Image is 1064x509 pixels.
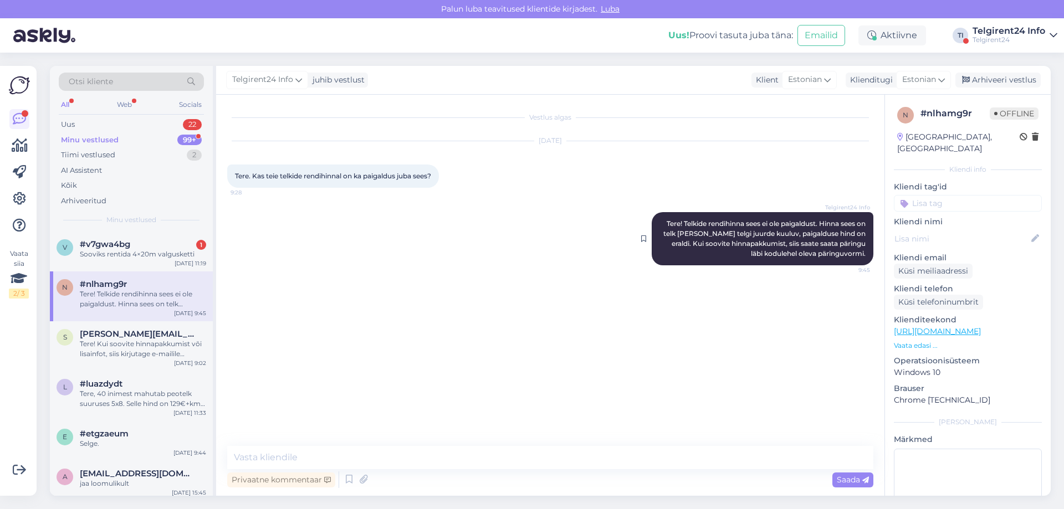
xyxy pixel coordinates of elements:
[80,379,122,389] span: #luazdydt
[9,75,30,96] img: Askly Logo
[858,25,926,45] div: Aktiivne
[80,389,206,409] div: Tere, 40 inimest mahutab peotelk suuruses 5x8. Selle hind on 129€+km. Kui soovite hinnapakkumist ...
[63,333,67,341] span: s
[177,135,202,146] div: 99+
[235,172,431,180] span: Tere. Kas teie telkide rendihinnal on ka paigaldus juba sees?
[80,249,206,259] div: Sooviks rentida 4×20m valgusketti
[61,119,75,130] div: Uus
[80,339,206,359] div: Tere! Kui soovite hinnapakkumist või lisainfot, siis kirjutage e-mailile [EMAIL_ADDRESS][DOMAIN_N...
[227,136,873,146] div: [DATE]
[174,359,206,367] div: [DATE] 9:02
[61,150,115,161] div: Tiimi vestlused
[59,97,71,112] div: All
[80,469,195,479] span: ailen@structo.ee
[63,433,67,441] span: e
[597,4,623,14] span: Luba
[902,74,936,86] span: Estonian
[668,29,793,42] div: Proovi tasuta juba täna:
[894,295,983,310] div: Küsi telefoninumbrit
[828,266,870,274] span: 9:45
[894,383,1042,394] p: Brauser
[955,73,1041,88] div: Arhiveeri vestlus
[63,243,67,251] span: v
[797,25,845,46] button: Emailid
[9,249,29,299] div: Vaata siia
[173,449,206,457] div: [DATE] 9:44
[61,196,106,207] div: Arhiveeritud
[894,341,1042,351] p: Vaata edasi ...
[894,181,1042,193] p: Kliendi tag'id
[897,131,1020,155] div: [GEOGRAPHIC_DATA], [GEOGRAPHIC_DATA]
[894,394,1042,406] p: Chrome [TECHNICAL_ID]
[175,259,206,268] div: [DATE] 11:19
[80,289,206,309] div: Tere! Telkide rendihinna sees ei ole paigaldust. Hinna sees on telk [PERSON_NAME] telgi juurde ku...
[63,383,67,391] span: l
[80,429,129,439] span: #etgzaeum
[663,219,867,258] span: Tere! Telkide rendihinna sees ei ole paigaldust. Hinna sees on telk [PERSON_NAME] telgi juurde ku...
[69,76,113,88] span: Otsi kliente
[894,434,1042,445] p: Märkmed
[920,107,990,120] div: # nlhamg9r
[894,164,1042,174] div: Kliendi info
[894,355,1042,367] p: Operatsioonisüsteem
[837,475,869,485] span: Saada
[9,289,29,299] div: 2 / 3
[80,279,127,289] span: #nlhamg9r
[894,233,1029,245] input: Lisa nimi
[63,472,68,481] span: a
[751,74,779,86] div: Klient
[80,479,206,489] div: jaa loomulikult
[973,27,1057,44] a: Telgirent24 InfoTelgirent24
[61,135,119,146] div: Minu vestlused
[196,240,206,250] div: 1
[115,97,134,112] div: Web
[61,180,77,191] div: Kõik
[894,314,1042,326] p: Klienditeekond
[61,165,102,176] div: AI Assistent
[894,417,1042,427] div: [PERSON_NAME]
[80,439,206,449] div: Selge.
[80,329,195,339] span: sophie.moran@dukece.com
[825,203,870,212] span: Telgirent24 Info
[172,489,206,497] div: [DATE] 15:45
[788,74,822,86] span: Estonian
[894,195,1042,212] input: Lisa tag
[173,409,206,417] div: [DATE] 11:33
[894,264,973,279] div: Küsi meiliaadressi
[80,239,130,249] span: #v7gwa4bg
[973,27,1045,35] div: Telgirent24 Info
[106,215,156,225] span: Minu vestlused
[953,28,968,43] div: TI
[990,107,1039,120] span: Offline
[894,216,1042,228] p: Kliendi nimi
[894,367,1042,378] p: Windows 10
[308,74,365,86] div: juhib vestlust
[174,309,206,317] div: [DATE] 9:45
[227,472,335,487] div: Privaatne kommentaar
[668,30,689,40] b: Uus!
[231,188,272,197] span: 9:28
[232,74,293,86] span: Telgirent24 Info
[894,252,1042,264] p: Kliendi email
[846,74,893,86] div: Klienditugi
[62,283,68,291] span: n
[183,119,202,130] div: 22
[894,326,981,336] a: [URL][DOMAIN_NAME]
[973,35,1045,44] div: Telgirent24
[177,97,204,112] div: Socials
[187,150,202,161] div: 2
[227,112,873,122] div: Vestlus algas
[903,111,908,119] span: n
[894,283,1042,295] p: Kliendi telefon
